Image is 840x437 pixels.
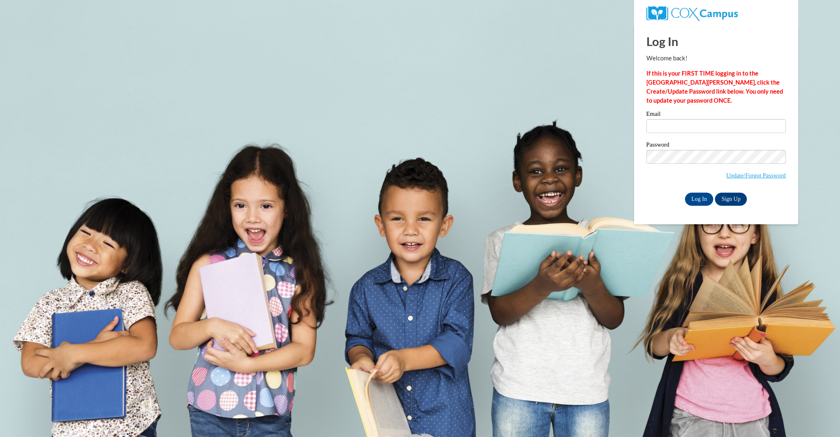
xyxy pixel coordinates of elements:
[646,142,786,150] label: Password
[646,70,783,104] strong: If this is your FIRST TIME logging in to the [GEOGRAPHIC_DATA][PERSON_NAME], click the Create/Upd...
[646,9,738,16] a: COX Campus
[646,54,786,63] p: Welcome back!
[726,172,786,179] a: Update/Forgot Password
[715,193,747,206] a: Sign Up
[646,111,786,119] label: Email
[685,193,714,206] input: Log In
[646,6,738,21] img: COX Campus
[646,33,786,50] h1: Log In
